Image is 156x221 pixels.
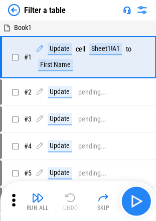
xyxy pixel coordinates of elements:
img: Run All [32,191,44,203]
div: Sheet1!A1 [89,43,122,55]
div: Run All [27,205,49,211]
div: pending... [78,169,107,177]
div: cell [76,45,85,53]
img: Back [8,4,20,16]
span: Book1 [14,23,32,31]
img: Main button [128,193,144,209]
button: Run All [22,189,54,213]
div: to [126,45,131,53]
div: Filter a table [24,5,66,15]
div: Skip [97,205,109,211]
img: Support [123,6,131,14]
div: Update [48,86,72,98]
img: Skip [97,191,109,203]
span: # 1 [24,53,32,61]
div: Update [48,167,72,179]
div: First Name [38,59,73,71]
button: Skip [87,189,119,213]
span: # 2 [24,88,32,96]
div: Update [48,43,72,55]
div: pending... [78,88,107,96]
span: # 5 [24,169,32,177]
div: Update [48,140,72,152]
span: # 3 [24,115,32,123]
img: Settings menu [136,4,148,16]
div: Update [48,113,72,125]
span: # 4 [24,142,32,150]
div: pending... [78,142,107,150]
div: pending... [78,115,107,123]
